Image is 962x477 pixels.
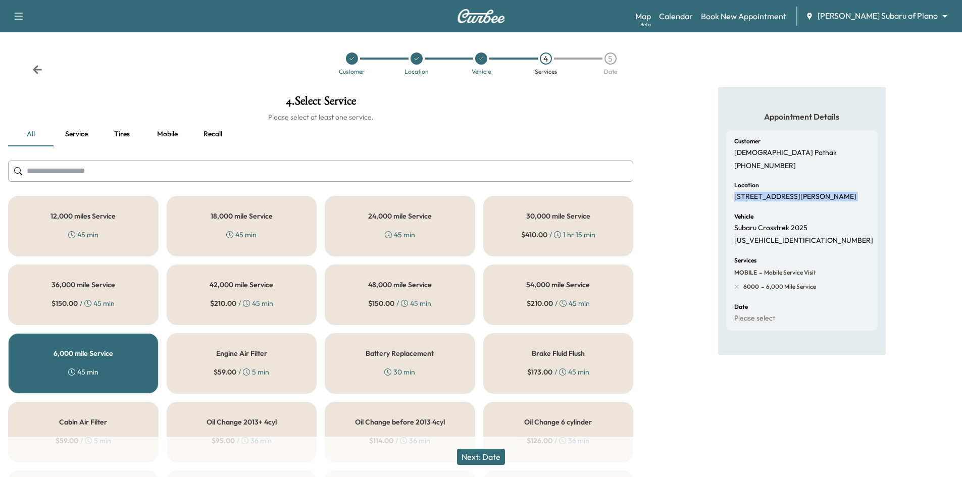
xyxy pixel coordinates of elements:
[734,304,748,310] h6: Date
[734,192,856,201] p: [STREET_ADDRESS][PERSON_NAME]
[757,268,762,278] span: -
[8,95,633,112] h1: 4 . Select Service
[604,52,617,65] div: 5
[604,69,617,75] div: Date
[527,367,589,377] div: / 45 min
[210,281,273,288] h5: 42,000 mile Service
[8,122,633,146] div: basic tabs example
[368,298,394,308] span: $ 150.00
[210,298,273,308] div: / 45 min
[54,122,99,146] button: Service
[339,69,365,75] div: Customer
[734,314,775,323] p: Please select
[52,298,115,308] div: / 45 min
[457,9,505,23] img: Curbee Logo
[207,418,277,426] h5: Oil Change 2013+ 4cyl
[734,257,756,263] h6: Services
[68,367,98,377] div: 45 min
[385,230,415,240] div: 45 min
[226,230,257,240] div: 45 min
[762,269,816,277] span: Mobile Service Visit
[734,148,837,157] p: [DEMOGRAPHIC_DATA] Pathak
[368,298,431,308] div: / 45 min
[527,436,589,446] div: / 36 min
[59,418,107,426] h5: Cabin Air Filter
[764,283,816,291] span: 6,000 mile Service
[99,122,144,146] button: Tires
[734,224,807,233] p: Subaru Crosstrek 2025
[535,69,557,75] div: Services
[8,112,633,122] h6: Please select at least one service.
[52,298,78,308] span: $ 150.00
[527,298,590,308] div: / 45 min
[68,230,98,240] div: 45 min
[54,350,113,357] h5: 6,000 mile Service
[210,298,236,308] span: $ 210.00
[355,418,445,426] h5: Oil Change before 2013 4cyl
[527,436,552,446] span: $ 126.00
[818,10,938,22] span: [PERSON_NAME] Subaru of Plano
[56,436,78,446] span: $ 59.00
[734,162,796,171] p: [PHONE_NUMBER]
[52,281,115,288] h5: 36,000 mile Service
[734,138,761,144] h6: Customer
[527,367,552,377] span: $ 173.00
[144,122,190,146] button: Mobile
[635,10,651,22] a: MapBeta
[212,436,272,446] div: / 36 min
[521,230,595,240] div: / 1 hr 15 min
[8,122,54,146] button: all
[701,10,786,22] a: Book New Appointment
[734,236,873,245] p: [US_VEHICLE_IDENTIFICATION_NUMBER]
[526,281,590,288] h5: 54,000 mile Service
[212,436,235,446] span: $ 95.00
[532,350,585,357] h5: Brake Fluid Flush
[404,69,429,75] div: Location
[214,367,236,377] span: $ 59.00
[369,436,393,446] span: $ 114.00
[540,52,552,65] div: 4
[640,21,651,28] div: Beta
[211,213,273,220] h5: 18,000 mile Service
[743,283,759,291] span: 6000
[526,213,590,220] h5: 30,000 mile Service
[734,182,759,188] h6: Location
[368,281,432,288] h5: 48,000 mile Service
[368,213,432,220] h5: 24,000 mile Service
[734,214,753,220] h6: Vehicle
[734,269,757,277] span: MOBILE
[726,111,878,122] h5: Appointment Details
[366,350,434,357] h5: Battery Replacement
[384,367,415,377] div: 30 min
[50,213,116,220] h5: 12,000 miles Service
[369,436,430,446] div: / 36 min
[190,122,235,146] button: Recall
[457,449,505,465] button: Next: Date
[214,367,269,377] div: / 5 min
[659,10,693,22] a: Calendar
[527,298,553,308] span: $ 210.00
[32,65,42,75] div: Back
[216,350,267,357] h5: Engine Air Filter
[521,230,547,240] span: $ 410.00
[759,282,764,292] span: -
[524,418,592,426] h5: Oil Change 6 cylinder
[56,436,111,446] div: / 5 min
[472,69,491,75] div: Vehicle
